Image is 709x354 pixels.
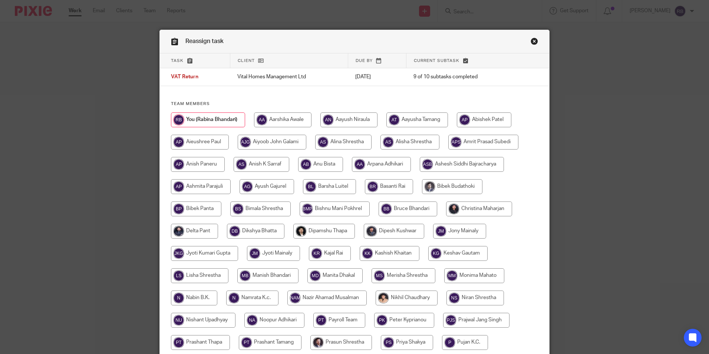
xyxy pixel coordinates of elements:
[237,73,340,81] p: Vital Homes Management Ltd
[531,37,538,47] a: Close this dialog window
[406,68,518,86] td: 9 of 10 subtasks completed
[185,38,224,44] span: Reassign task
[171,75,198,80] span: VAT Return
[414,59,459,63] span: Current subtask
[355,73,399,81] p: [DATE]
[171,101,538,107] h4: Team members
[171,59,184,63] span: Task
[356,59,373,63] span: Due by
[238,59,255,63] span: Client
